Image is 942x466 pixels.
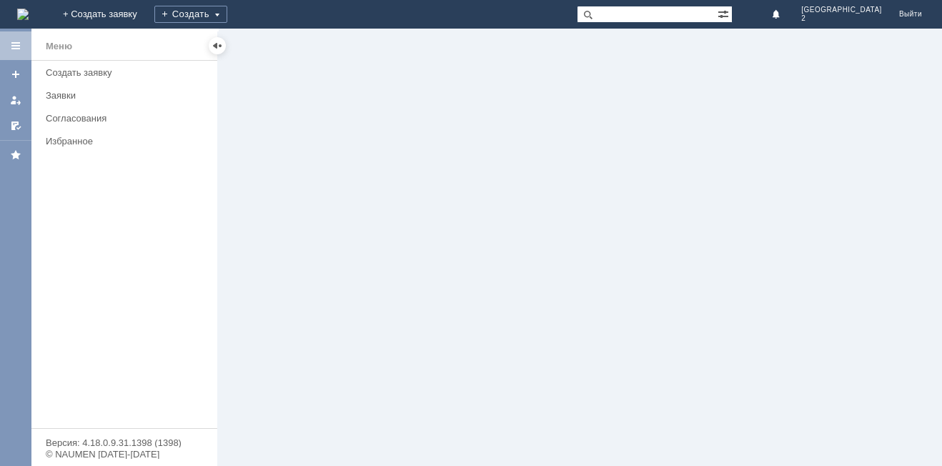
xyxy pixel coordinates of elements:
a: Согласования [40,107,214,129]
div: Меню [46,38,72,55]
div: Согласования [46,113,209,124]
span: [GEOGRAPHIC_DATA] [801,6,882,14]
div: © NAUMEN [DATE]-[DATE] [46,450,203,459]
div: Избранное [46,136,193,147]
a: Заявки [40,84,214,106]
div: Создать [154,6,227,23]
a: Мои заявки [4,89,27,111]
a: Мои согласования [4,114,27,137]
div: Версия: 4.18.0.9.31.1398 (1398) [46,438,203,447]
span: 2 [801,14,882,23]
a: Создать заявку [4,63,27,86]
img: logo [17,9,29,20]
div: Создать заявку [46,67,209,78]
a: Создать заявку [40,61,214,84]
a: Перейти на домашнюю страницу [17,9,29,20]
div: Скрыть меню [209,37,226,54]
div: Заявки [46,90,209,101]
span: Расширенный поиск [718,6,732,20]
